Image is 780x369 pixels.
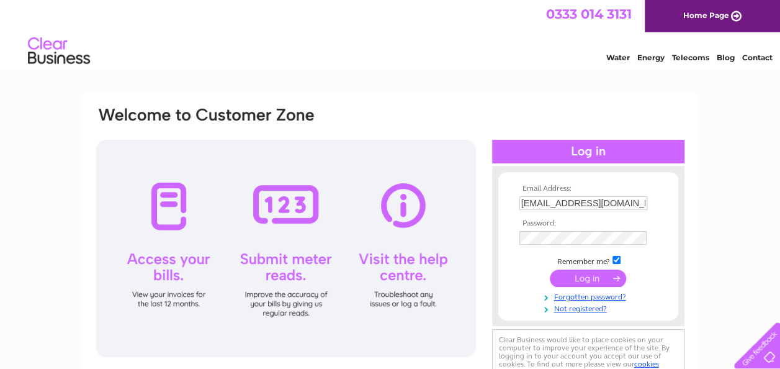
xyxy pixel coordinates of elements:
a: Energy [637,53,665,62]
a: Not registered? [519,302,660,314]
a: 0333 014 3131 [546,6,632,22]
a: Contact [742,53,773,62]
a: Telecoms [672,53,709,62]
div: Clear Business is a trading name of Verastar Limited (registered in [GEOGRAPHIC_DATA] No. 3667643... [97,7,684,60]
input: Submit [550,270,626,287]
td: Remember me? [516,254,660,266]
a: Water [606,53,630,62]
th: Password: [516,219,660,228]
a: Blog [717,53,735,62]
img: logo.png [27,32,91,70]
th: Email Address: [516,184,660,193]
a: Forgotten password? [519,290,660,302]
